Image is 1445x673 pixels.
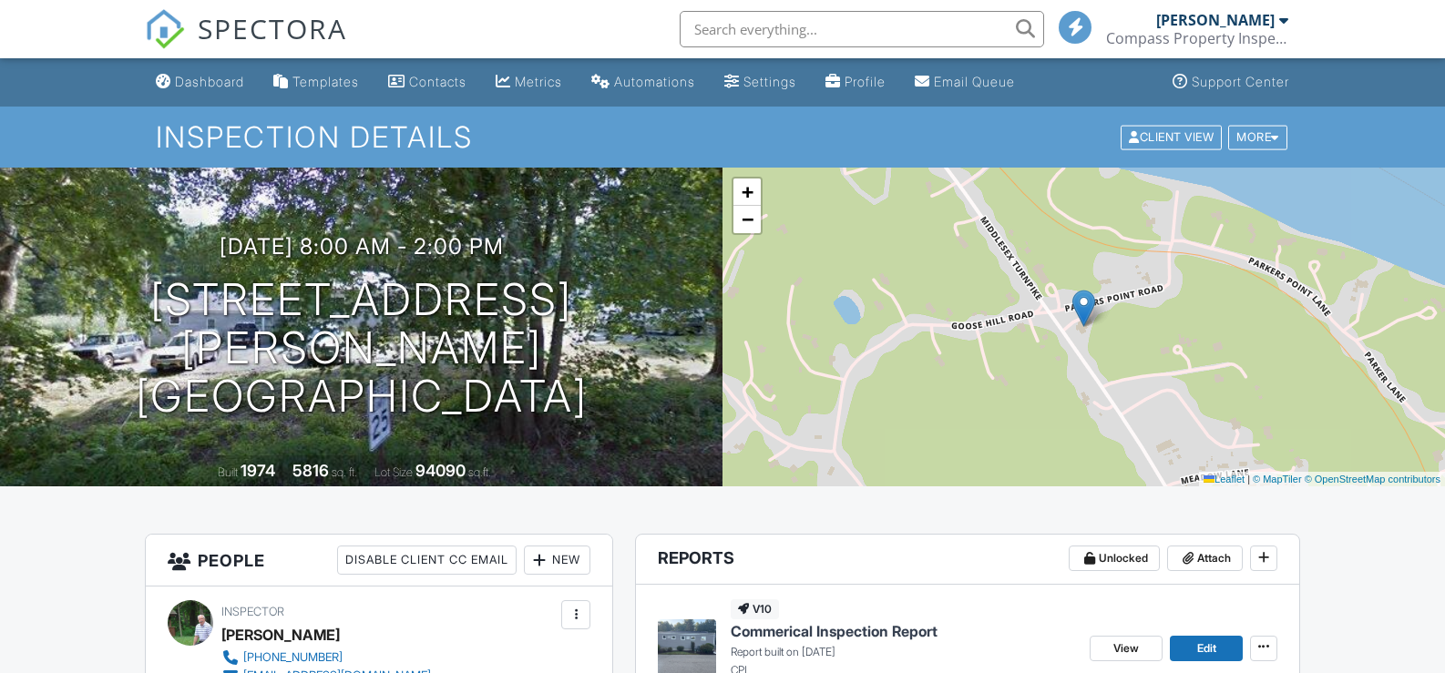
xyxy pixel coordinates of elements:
[524,546,590,575] div: New
[515,74,562,89] div: Metrics
[292,461,329,480] div: 5816
[1165,66,1296,99] a: Support Center
[145,25,347,63] a: SPECTORA
[243,650,343,665] div: [PHONE_NUMBER]
[680,11,1044,47] input: Search everything...
[337,546,517,575] div: Disable Client CC Email
[742,180,753,203] span: +
[1106,29,1288,47] div: Compass Property Inspections, LLC
[1305,474,1440,484] a: © OpenStreetMap contributors
[907,66,1022,99] a: Email Queue
[845,74,886,89] div: Profile
[1072,290,1095,327] img: Marker
[614,74,695,89] div: Automations
[292,74,359,89] div: Templates
[374,465,413,479] span: Lot Size
[743,74,796,89] div: Settings
[332,465,357,479] span: sq. ft.
[733,178,761,206] a: Zoom in
[584,66,702,99] a: Automations (Basic)
[221,621,340,648] div: [PERSON_NAME]
[221,648,431,667] a: [PHONE_NUMBER]
[468,465,491,479] span: sq.ft.
[717,66,804,99] a: Settings
[146,535,613,586] h3: People
[220,234,504,259] h3: [DATE] 8:00 am - 2:00 pm
[175,74,244,89] div: Dashboard
[241,461,275,480] div: 1974
[29,276,693,420] h1: [STREET_ADDRESS] [PERSON_NAME][GEOGRAPHIC_DATA]
[1121,125,1222,149] div: Client View
[934,74,1015,89] div: Email Queue
[488,66,569,99] a: Metrics
[156,121,1288,153] h1: Inspection Details
[149,66,251,99] a: Dashboard
[818,66,893,99] a: Company Profile
[1228,125,1287,149] div: More
[733,206,761,233] a: Zoom out
[415,461,466,480] div: 94090
[409,74,466,89] div: Contacts
[221,605,284,618] span: Inspector
[198,9,347,47] span: SPECTORA
[1192,74,1289,89] div: Support Center
[1204,474,1245,484] a: Leaflet
[1156,11,1275,29] div: [PERSON_NAME]
[1253,474,1302,484] a: © MapTiler
[381,66,474,99] a: Contacts
[145,9,185,49] img: The Best Home Inspection Software - Spectora
[218,465,238,479] span: Built
[266,66,366,99] a: Templates
[1247,474,1250,484] span: |
[1119,129,1226,143] a: Client View
[742,208,753,230] span: −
